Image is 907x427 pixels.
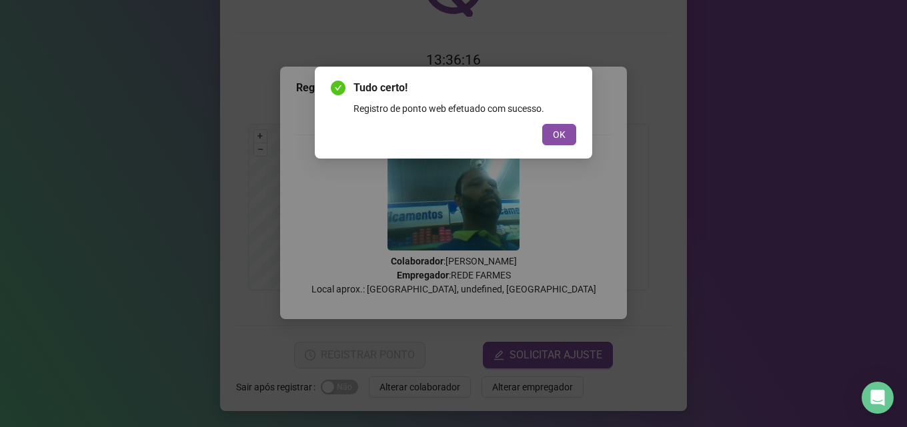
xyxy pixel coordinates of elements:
span: check-circle [331,81,345,95]
div: Registro de ponto web efetuado com sucesso. [353,101,576,116]
button: OK [542,124,576,145]
span: Tudo certo! [353,80,576,96]
div: Open Intercom Messenger [862,382,894,414]
span: OK [553,127,566,142]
